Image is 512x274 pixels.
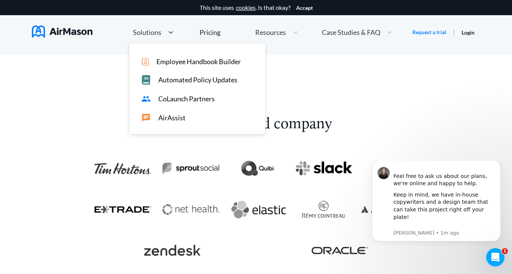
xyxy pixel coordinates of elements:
span: Solutions [133,29,161,36]
img: Profile image for Holly [17,6,29,18]
span: AirAssist [158,114,186,122]
span: | [453,28,455,36]
button: Accept cookies [296,5,313,11]
span: CoLaunch Partners [158,95,215,103]
span: Case Studies & FAQ [322,29,380,36]
span: Automated Policy Updates [158,76,237,84]
p: Message from Holly, sent 1m ago [33,69,134,76]
img: elastic [231,200,286,219]
div: Message content [33,4,134,68]
img: zendesk [144,245,201,256]
img: extrade [94,205,151,214]
div: Pricing [200,29,220,36]
img: quibi [240,159,274,178]
iframe: Intercom notifications message [361,161,512,246]
img: oracle [311,247,368,254]
a: cookies [236,4,256,11]
img: nerHealth [162,204,219,214]
span: 1 [502,248,508,254]
img: icon [141,58,149,66]
img: remy [301,200,346,219]
img: slack [296,161,353,176]
div: Keep in mind, we have in-house copywriters and a design team that can take this project right off... [33,30,134,68]
img: sprout [162,162,219,175]
a: Login [462,29,475,36]
div: Feel free to ask us about our plans, we're online and happy to help. [33,4,134,27]
img: AirMason Logo [32,25,92,38]
a: Pricing [200,25,220,39]
span: Employee Handbook Builder [156,58,241,66]
iframe: Intercom live chat [486,248,504,266]
h2: You’re in good company [174,116,338,154]
img: timHortons [94,163,151,174]
a: Request a trial [412,28,446,36]
span: Resources [255,29,286,36]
